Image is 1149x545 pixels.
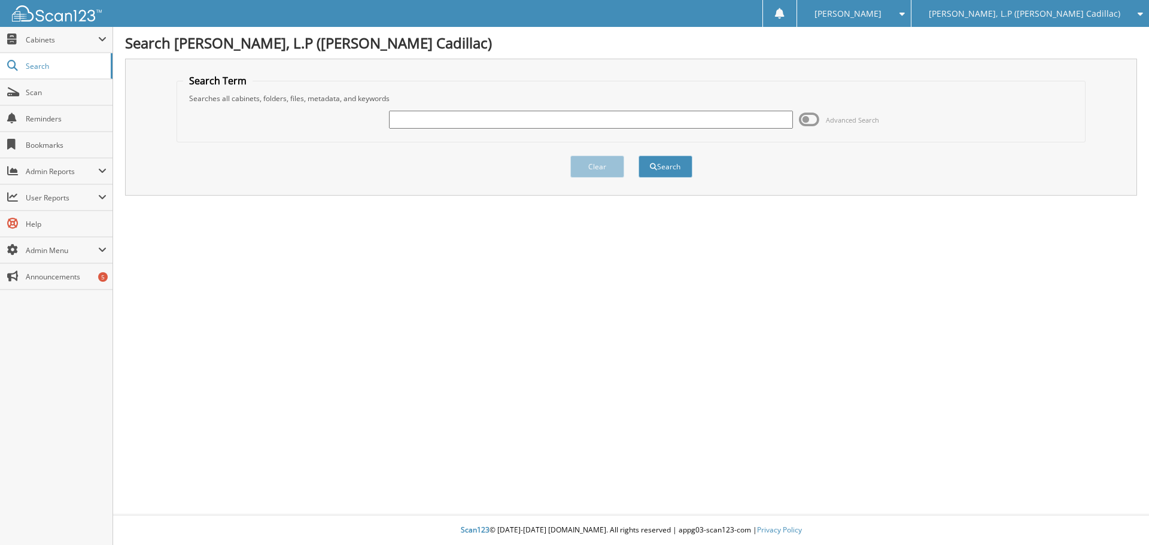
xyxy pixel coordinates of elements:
span: Advanced Search [826,115,879,124]
a: Privacy Policy [757,525,802,535]
span: Admin Menu [26,245,98,255]
h1: Search [PERSON_NAME], L.P ([PERSON_NAME] Cadillac) [125,33,1137,53]
span: User Reports [26,193,98,203]
span: Search [26,61,105,71]
button: Search [639,156,692,178]
span: Announcements [26,272,107,282]
span: Admin Reports [26,166,98,176]
span: Scan123 [461,525,490,535]
div: Searches all cabinets, folders, files, metadata, and keywords [183,93,1080,103]
span: Cabinets [26,35,98,45]
span: Reminders [26,114,107,124]
button: Clear [570,156,624,178]
span: [PERSON_NAME] [814,10,881,17]
div: © [DATE]-[DATE] [DOMAIN_NAME]. All rights reserved | appg03-scan123-com | [113,516,1149,545]
span: [PERSON_NAME], L.P ([PERSON_NAME] Cadillac) [929,10,1120,17]
span: Help [26,219,107,229]
span: Scan [26,87,107,98]
legend: Search Term [183,74,253,87]
iframe: Chat Widget [1089,488,1149,545]
img: scan123-logo-white.svg [12,5,102,22]
div: 5 [98,272,108,282]
span: Bookmarks [26,140,107,150]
